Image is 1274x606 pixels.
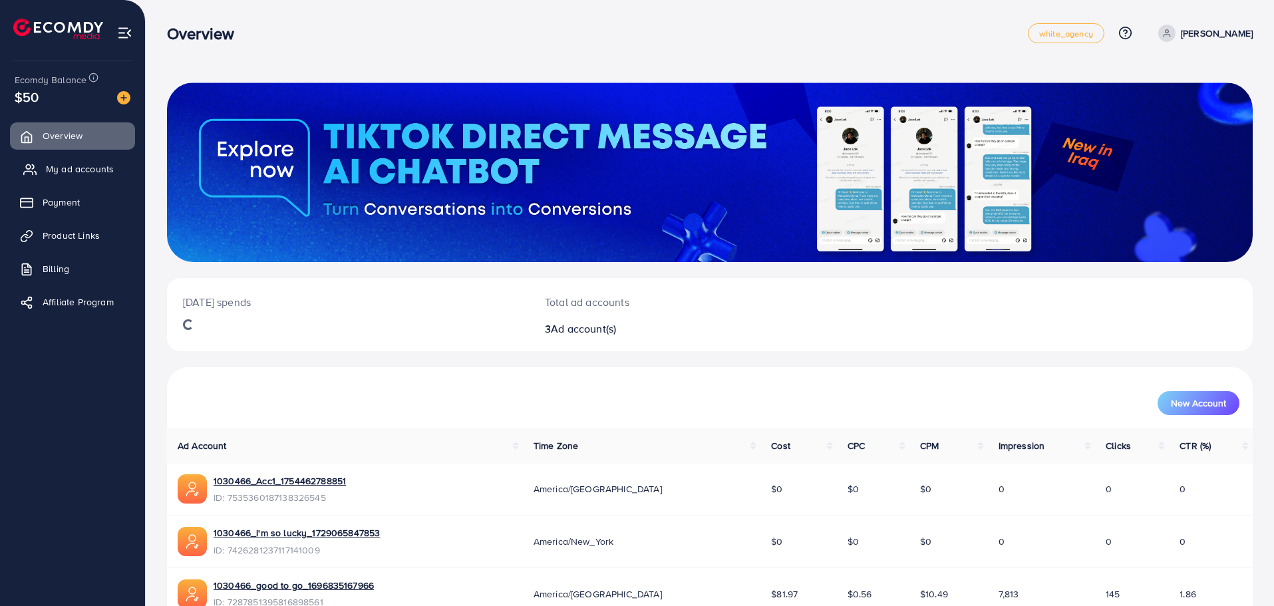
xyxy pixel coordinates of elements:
[10,156,135,182] a: My ad accounts
[771,439,790,452] span: Cost
[999,439,1045,452] span: Impression
[1106,439,1131,452] span: Clicks
[13,19,103,39] img: logo
[545,294,784,310] p: Total ad accounts
[848,535,859,548] span: $0
[771,587,798,601] span: $81.97
[1180,439,1211,452] span: CTR (%)
[43,129,82,142] span: Overview
[178,474,207,504] img: ic-ads-acc.e4c84228.svg
[999,535,1005,548] span: 0
[1106,535,1112,548] span: 0
[1028,23,1104,43] a: white_agency
[920,439,939,452] span: CPM
[214,491,346,504] span: ID: 7535360187138326545
[43,229,100,242] span: Product Links
[1171,398,1226,408] span: New Account
[1153,25,1253,42] a: [PERSON_NAME]
[534,535,614,548] span: America/New_York
[117,25,132,41] img: menu
[178,527,207,556] img: ic-ads-acc.e4c84228.svg
[1106,482,1112,496] span: 0
[534,482,662,496] span: America/[GEOGRAPHIC_DATA]
[848,587,872,601] span: $0.56
[43,196,80,209] span: Payment
[214,579,374,592] a: 1030466_good to go_1696835167966
[848,482,859,496] span: $0
[920,535,931,548] span: $0
[848,439,865,452] span: CPC
[214,543,380,557] span: ID: 7426281237117141009
[1106,587,1120,601] span: 145
[1180,482,1186,496] span: 0
[999,587,1019,601] span: 7,813
[117,91,130,104] img: image
[1181,25,1253,41] p: [PERSON_NAME]
[10,222,135,249] a: Product Links
[10,122,135,149] a: Overview
[1039,29,1093,38] span: white_agency
[545,323,784,335] h2: 3
[183,294,513,310] p: [DATE] spends
[15,87,39,106] span: $50
[10,255,135,282] a: Billing
[214,526,380,539] a: 1030466_I'm so lucky_1729065847853
[214,474,346,488] a: 1030466_Acc1_1754462788851
[46,162,114,176] span: My ad accounts
[1158,391,1239,415] button: New Account
[771,482,782,496] span: $0
[167,24,245,43] h3: Overview
[10,189,135,216] a: Payment
[920,587,948,601] span: $10.49
[551,321,616,336] span: Ad account(s)
[534,587,662,601] span: America/[GEOGRAPHIC_DATA]
[178,439,227,452] span: Ad Account
[920,482,931,496] span: $0
[15,73,86,86] span: Ecomdy Balance
[43,295,114,309] span: Affiliate Program
[1180,535,1186,548] span: 0
[999,482,1005,496] span: 0
[10,289,135,315] a: Affiliate Program
[43,262,69,275] span: Billing
[534,439,578,452] span: Time Zone
[771,535,782,548] span: $0
[1180,587,1196,601] span: 1.86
